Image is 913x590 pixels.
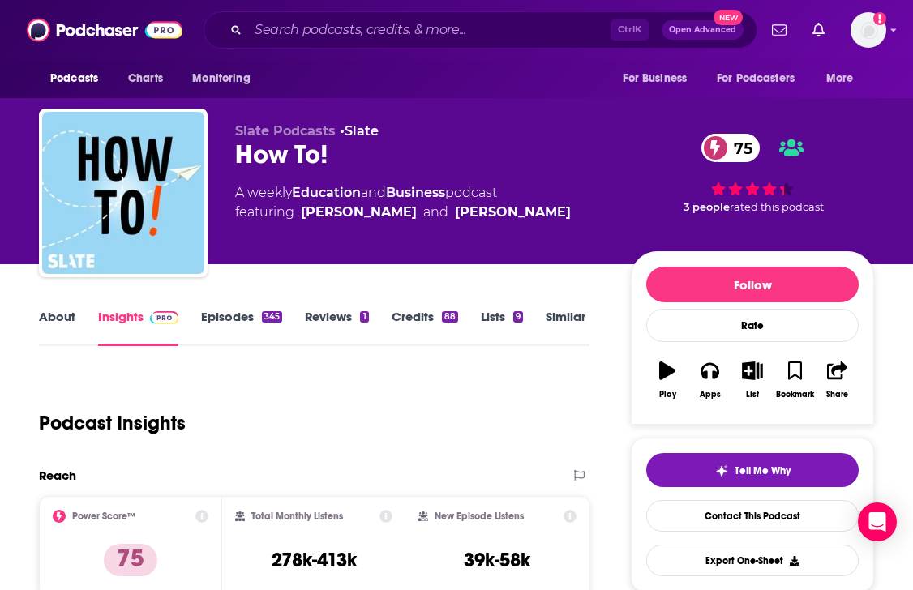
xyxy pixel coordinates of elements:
span: Monitoring [192,67,250,90]
button: Export One-Sheet [646,545,859,576]
span: Ctrl K [611,19,649,41]
svg: Add a profile image [873,12,886,25]
div: 9 [513,311,523,323]
button: open menu [181,63,271,94]
button: Open AdvancedNew [662,20,744,40]
div: A weekly podcast [235,183,571,222]
div: Search podcasts, credits, & more... [204,11,757,49]
a: Episodes345 [201,309,282,346]
button: tell me why sparkleTell Me Why [646,453,859,487]
span: Podcasts [50,67,98,90]
div: Apps [700,390,721,400]
button: Play [646,351,688,409]
span: and [423,203,448,222]
img: Podchaser - Follow, Share and Rate Podcasts [27,15,182,45]
a: Reviews1 [305,309,368,346]
h3: 278k-413k [272,548,357,572]
h2: Total Monthly Listens [251,511,343,522]
button: Bookmark [774,351,816,409]
div: Rate [646,309,859,342]
button: open menu [39,63,119,94]
a: About [39,309,75,346]
a: Charts [118,63,173,94]
span: More [826,67,854,90]
span: • [340,123,379,139]
span: Open Advanced [669,26,736,34]
button: Share [817,351,859,409]
div: 75 3 peoplerated this podcast [631,123,874,224]
div: 345 [262,311,282,323]
a: Courtney E. Martin [455,203,571,222]
a: Show notifications dropdown [765,16,793,44]
h2: Power Score™ [72,511,135,522]
img: tell me why sparkle [715,464,728,477]
a: Show notifications dropdown [806,16,831,44]
p: 75 [104,544,157,576]
span: 3 people [684,201,730,213]
button: Follow [646,267,859,302]
div: List [746,390,759,400]
span: For Podcasters [717,67,795,90]
a: 75 [701,134,761,162]
a: Contact This Podcast [646,500,859,532]
h1: Podcast Insights [39,411,186,435]
span: Tell Me Why [735,464,791,477]
span: New [714,10,743,25]
h3: 39k-58k [464,548,530,572]
button: List [731,351,774,409]
div: Open Intercom Messenger [858,502,897,541]
span: rated this podcast [730,201,824,213]
a: InsightsPodchaser Pro [98,309,178,346]
span: featuring [235,203,571,222]
a: Charles Duhigg [301,203,417,222]
button: open menu [815,63,874,94]
button: open menu [611,63,707,94]
div: 88 [442,311,458,323]
div: 1 [360,311,368,323]
img: Podchaser Pro [150,311,178,324]
a: Education [292,185,361,200]
div: Share [826,390,848,400]
h2: Reach [39,468,76,483]
span: Logged in as putnampublicity [851,12,886,48]
img: How To! [42,112,204,274]
a: Similar [546,309,585,346]
a: Slate [345,123,379,139]
span: and [361,185,386,200]
button: open menu [706,63,818,94]
button: Apps [688,351,731,409]
span: 75 [718,134,761,162]
div: Play [659,390,676,400]
a: Credits88 [392,309,458,346]
a: Lists9 [481,309,523,346]
span: Slate Podcasts [235,123,336,139]
span: For Business [623,67,687,90]
a: Business [386,185,445,200]
button: Show profile menu [851,12,886,48]
input: Search podcasts, credits, & more... [248,17,611,43]
div: Bookmark [776,390,814,400]
span: Charts [128,67,163,90]
h2: New Episode Listens [435,511,524,522]
img: User Profile [851,12,886,48]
